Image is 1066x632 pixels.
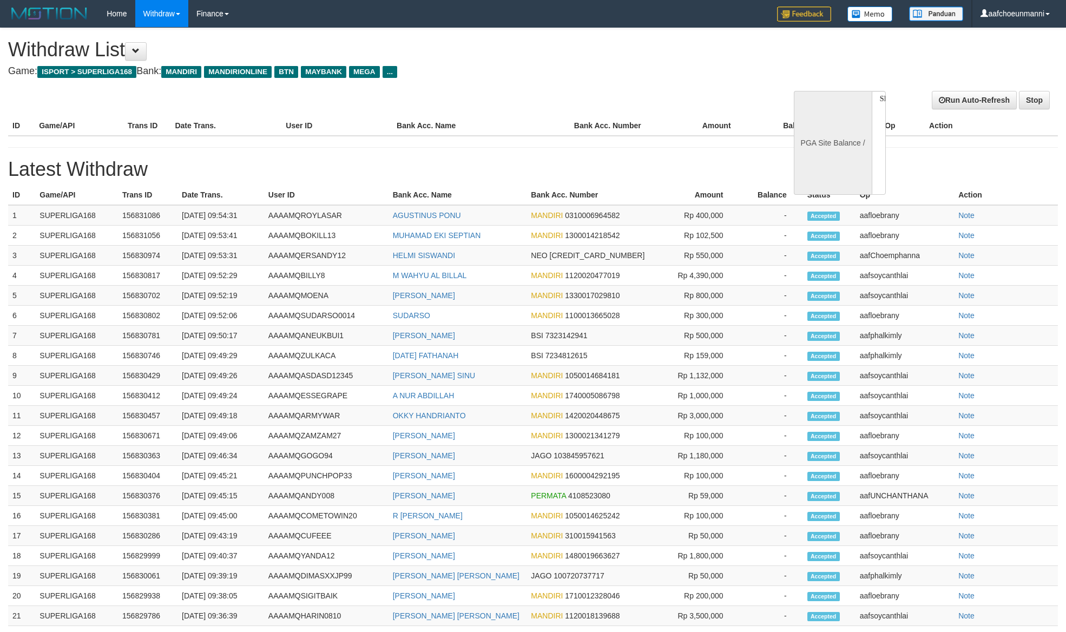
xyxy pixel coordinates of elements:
span: Accepted [807,432,840,441]
a: Stop [1019,91,1050,109]
a: [PERSON_NAME] [393,591,455,600]
img: Button%20Memo.svg [847,6,893,22]
td: - [740,346,803,366]
span: MANDIRI [531,531,563,540]
td: SUPERLIGA168 [35,346,118,366]
td: [DATE] 09:49:26 [177,366,264,386]
td: [DATE] 09:45:15 [177,486,264,506]
td: Rp 1,800,000 [659,546,739,566]
a: [DATE] FATHANAH [393,351,459,360]
td: [DATE] 09:53:31 [177,246,264,266]
td: - [740,486,803,506]
th: Status [803,185,856,205]
td: SUPERLIGA168 [35,546,118,566]
th: User ID [281,116,392,136]
td: - [740,386,803,406]
th: Amount [659,185,739,205]
td: Rp 200,000 [659,586,739,606]
td: - [740,205,803,226]
td: 156830974 [118,246,177,266]
td: 156829938 [118,586,177,606]
span: Accepted [807,252,840,261]
td: - [740,586,803,606]
span: Accepted [807,412,840,421]
span: 1740005086798 [565,391,620,400]
a: Note [958,471,975,480]
td: - [740,366,803,386]
td: AAAAMQMOENA [264,286,389,306]
td: aafsoycanthlai [856,406,955,426]
span: 1050014625242 [565,511,620,520]
td: AAAAMQARMYWAR [264,406,389,426]
span: MANDIRIONLINE [204,66,272,78]
td: 13 [8,446,35,466]
td: - [740,266,803,286]
td: 5 [8,286,35,306]
span: MANDIRI [531,231,563,240]
span: Accepted [807,232,840,241]
td: Rp 100,000 [659,426,739,446]
td: aafphalkimly [856,346,955,366]
td: aafloebrany [856,205,955,226]
td: 156830363 [118,446,177,466]
td: 156830781 [118,326,177,346]
td: 156830429 [118,366,177,386]
td: - [740,566,803,586]
td: 156830381 [118,506,177,526]
th: Date Trans. [177,185,264,205]
span: Accepted [807,532,840,541]
span: Accepted [807,452,840,461]
td: 156830061 [118,566,177,586]
td: - [740,246,803,266]
span: Accepted [807,392,840,401]
td: SUPERLIGA168 [35,526,118,546]
td: Rp 800,000 [659,286,739,306]
h1: Withdraw List [8,39,700,61]
a: Run Auto-Refresh [932,91,1017,109]
td: AAAAMQERSANDY12 [264,246,389,266]
span: MANDIRI [531,511,563,520]
td: - [740,306,803,326]
td: [DATE] 09:53:41 [177,226,264,246]
td: aafloebrany [856,466,955,486]
td: aafloebrany [856,426,955,446]
td: Rp 50,000 [659,526,739,546]
span: Accepted [807,292,840,301]
td: [DATE] 09:52:06 [177,306,264,326]
td: SUPERLIGA168 [35,446,118,466]
td: Rp 1,000,000 [659,386,739,406]
td: AAAAMQESSEGRAPE [264,386,389,406]
td: Rp 1,132,000 [659,366,739,386]
span: 1050014684181 [565,371,620,380]
td: - [740,466,803,486]
span: 1300021341279 [565,431,620,440]
td: Rp 159,000 [659,346,739,366]
a: Note [958,291,975,300]
td: - [740,406,803,426]
td: 11 [8,406,35,426]
span: 1330017029810 [565,291,620,300]
td: 156829999 [118,546,177,566]
td: SUPERLIGA168 [35,226,118,246]
span: BSI [531,351,543,360]
span: MANDIRI [531,551,563,560]
span: 310015941563 [565,531,615,540]
th: Balance [747,116,828,136]
td: [DATE] 09:43:19 [177,526,264,546]
td: aafsoycanthlai [856,266,955,286]
a: MUHAMAD EKI SEPTIAN [393,231,481,240]
td: aafsoycanthlai [856,386,955,406]
h4: Game: Bank: [8,66,700,77]
td: aafphalkimly [856,566,955,586]
span: Accepted [807,372,840,381]
td: aafsoycanthlai [856,366,955,386]
a: Note [958,451,975,460]
span: 1480019663627 [565,551,620,560]
span: MANDIRI [531,471,563,480]
td: - [740,546,803,566]
img: MOTION_logo.png [8,5,90,22]
span: MANDIRI [531,371,563,380]
span: MAYBANK [301,66,346,78]
td: 19 [8,566,35,586]
a: M WAHYU AL BILLAL [393,271,467,280]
